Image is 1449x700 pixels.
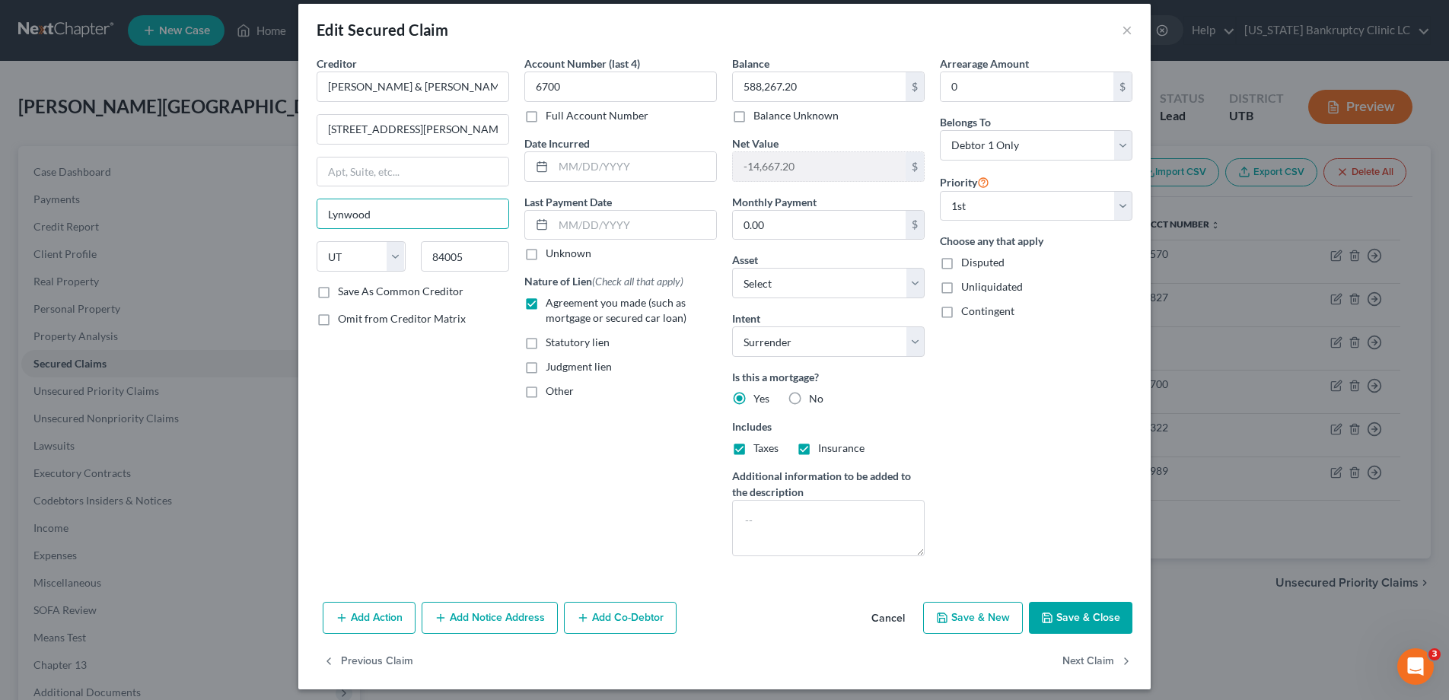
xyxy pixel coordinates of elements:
[1397,648,1434,685] iframe: Intercom live chat
[317,19,448,40] div: Edit Secured Claim
[940,56,1029,72] label: Arrearage Amount
[317,72,509,102] input: Search creditor by name...
[323,646,413,678] button: Previous Claim
[733,72,906,101] input: 0.00
[524,56,640,72] label: Account Number (last 4)
[317,199,508,228] input: Enter city...
[961,280,1023,293] span: Unliquidated
[553,211,716,240] input: MM/DD/YYYY
[524,273,683,289] label: Nature of Lien
[961,304,1014,317] span: Contingent
[546,246,591,261] label: Unknown
[421,241,510,272] input: Enter zip...
[553,152,716,181] input: MM/DD/YYYY
[732,369,925,385] label: Is this a mortgage?
[732,418,925,434] label: Includes
[1428,648,1441,660] span: 3
[923,602,1023,634] button: Save & New
[1122,21,1132,39] button: ×
[753,441,779,454] span: Taxes
[961,256,1005,269] span: Disputed
[940,173,989,191] label: Priority
[809,392,823,405] span: No
[546,296,686,324] span: Agreement you made (such as mortgage or secured car loan)
[733,211,906,240] input: 0.00
[732,194,817,210] label: Monthly Payment
[317,115,508,144] input: Enter address...
[732,135,779,151] label: Net Value
[1029,602,1132,634] button: Save & Close
[818,441,865,454] span: Insurance
[941,72,1113,101] input: 0.00
[753,108,839,123] label: Balance Unknown
[323,602,416,634] button: Add Action
[906,152,924,181] div: $
[940,116,991,129] span: Belongs To
[859,603,917,634] button: Cancel
[564,602,677,634] button: Add Co-Debtor
[338,312,466,325] span: Omit from Creditor Matrix
[732,468,925,500] label: Additional information to be added to the description
[1062,646,1132,678] button: Next Claim
[338,284,463,299] label: Save As Common Creditor
[906,72,924,101] div: $
[524,72,717,102] input: XXXX
[546,384,574,397] span: Other
[732,253,758,266] span: Asset
[906,211,924,240] div: $
[317,157,508,186] input: Apt, Suite, etc...
[732,56,769,72] label: Balance
[422,602,558,634] button: Add Notice Address
[1113,72,1132,101] div: $
[524,135,590,151] label: Date Incurred
[733,152,906,181] input: 0.00
[732,310,760,326] label: Intent
[546,108,648,123] label: Full Account Number
[940,233,1132,249] label: Choose any that apply
[592,275,683,288] span: (Check all that apply)
[317,57,357,70] span: Creditor
[753,392,769,405] span: Yes
[546,336,610,348] span: Statutory lien
[546,360,612,373] span: Judgment lien
[524,194,612,210] label: Last Payment Date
